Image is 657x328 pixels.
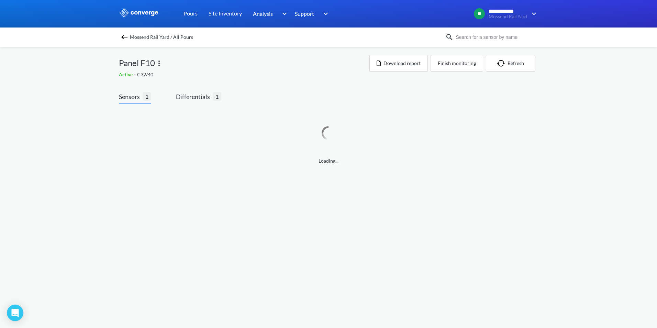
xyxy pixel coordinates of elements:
[119,92,143,101] span: Sensors
[155,59,163,67] img: more.svg
[295,9,314,18] span: Support
[119,157,538,165] span: Loading...
[489,14,527,19] span: Mossend Rail Yard
[119,72,134,77] span: Active
[134,72,137,77] span: -
[278,10,289,18] img: downArrow.svg
[486,55,535,72] button: Refresh
[527,10,538,18] img: downArrow.svg
[119,71,369,78] div: C32/40
[213,92,221,101] span: 1
[253,9,273,18] span: Analysis
[377,61,381,66] img: icon-file.svg
[319,10,330,18] img: downArrow.svg
[7,305,23,321] div: Open Intercom Messenger
[119,8,159,17] img: logo_ewhite.svg
[497,60,508,67] img: icon-refresh.svg
[130,32,193,42] span: Mossend Rail Yard / All Pours
[143,92,151,101] span: 1
[431,55,483,72] button: Finish monitoring
[454,33,537,41] input: Search for a sensor by name
[119,56,155,69] span: Panel F10
[176,92,213,101] span: Differentials
[445,33,454,41] img: icon-search.svg
[120,33,129,41] img: backspace.svg
[369,55,428,72] button: Download report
